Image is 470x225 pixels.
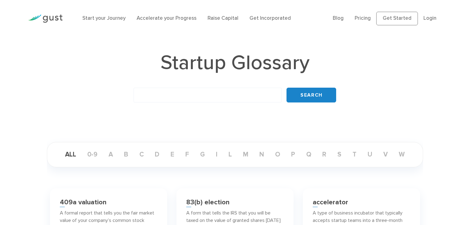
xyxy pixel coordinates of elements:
a: 0-9 [82,151,102,158]
h1: Startup Glossary [47,52,423,73]
a: q [301,151,316,158]
h3: 409a valuation [60,198,106,206]
a: b [119,151,133,158]
a: f [180,151,194,158]
a: c [134,151,149,158]
a: a [104,151,118,158]
a: e [166,151,179,158]
h3: accelerator [313,198,348,206]
a: g [195,151,210,158]
a: w [394,151,410,158]
a: o [270,151,285,158]
a: Get Started [376,12,418,25]
a: t [348,151,361,158]
a: u [363,151,377,158]
a: ALL [60,151,81,158]
a: v [378,151,393,158]
a: Login [423,15,436,21]
a: Start your Journey [82,15,126,21]
a: d [150,151,164,158]
a: r [317,151,331,158]
a: s [332,151,346,158]
img: Gust Logo [28,15,63,23]
a: m [238,151,253,158]
a: i [211,151,222,158]
a: p [286,151,300,158]
h3: 83(b) election [186,198,229,206]
a: l [224,151,237,158]
a: Pricing [355,15,371,21]
a: Raise Capital [208,15,238,21]
a: n [254,151,269,158]
input: Search [287,88,336,102]
a: Blog [333,15,344,21]
a: Get Incorporated [249,15,291,21]
a: Accelerate your Progress [137,15,196,21]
